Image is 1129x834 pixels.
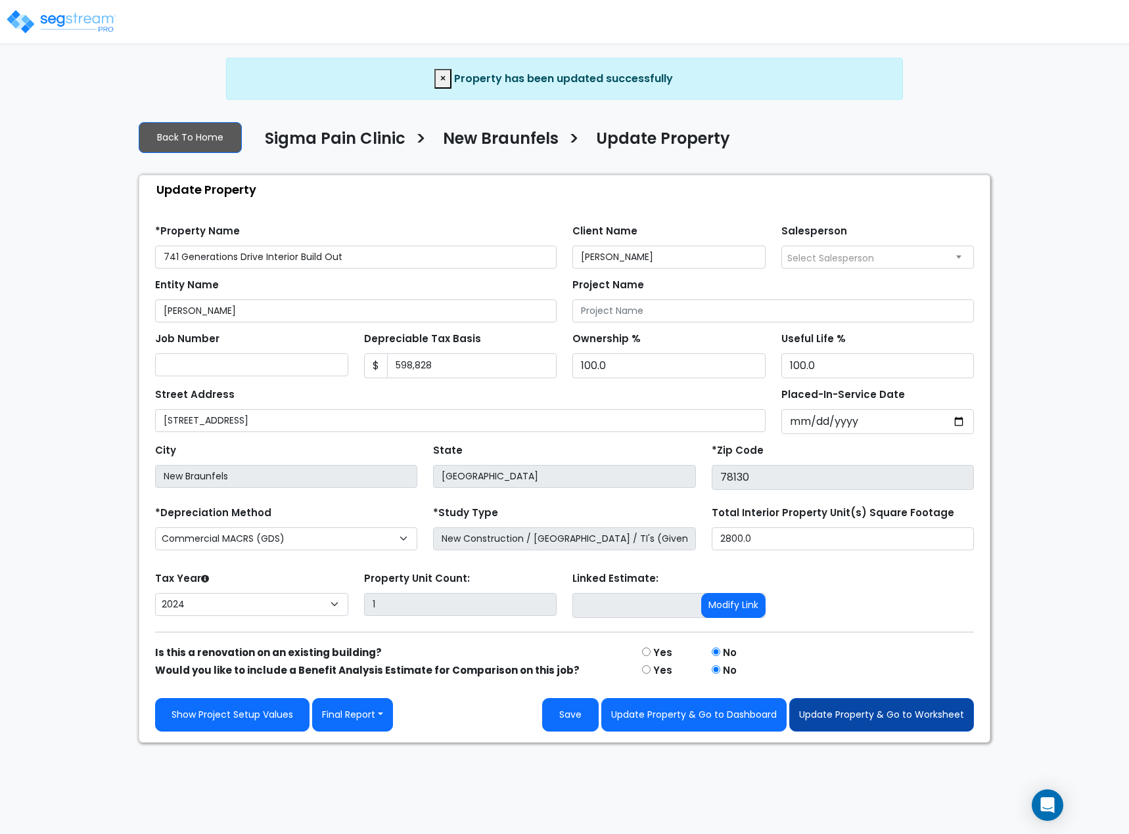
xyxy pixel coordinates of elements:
h3: > [415,128,426,154]
div: Update Property [146,175,990,204]
a: Sigma Pain Clinic [255,129,405,157]
h4: New Braunfels [443,129,559,152]
input: Street Address [155,409,766,432]
label: *Property Name [155,224,240,239]
label: Tax Year [155,571,209,586]
input: Project Name [572,299,974,322]
span: $ [364,353,388,378]
label: Placed-In-Service Date [781,387,905,403]
label: Total Interior Property Unit(s) Square Footage [712,506,954,521]
input: Zip Code [712,465,974,490]
label: Useful Life % [781,332,846,347]
img: logo_pro_r.png [5,9,117,35]
input: 0.00 [387,353,557,378]
button: Final Report [312,698,393,732]
label: City [155,443,176,458]
a: New Braunfels [433,129,559,157]
label: State [433,443,463,458]
span: Property has been updated successfully [454,71,673,86]
input: Building Count [364,593,557,616]
label: Street Address [155,387,235,403]
button: Save [542,698,599,732]
input: Entity Name [155,299,557,322]
label: Entity Name [155,278,219,293]
label: Property Unit Count: [364,571,470,586]
button: Modify Link [701,593,766,618]
label: Depreciable Tax Basis [364,332,481,347]
strong: Would you like to include a Benefit Analysis Estimate for Comparison on this job? [155,663,580,677]
h4: Sigma Pain Clinic [265,129,405,152]
label: *Study Type [433,506,498,521]
h3: > [568,128,580,154]
label: No [723,663,737,678]
label: Salesperson [781,224,847,239]
button: Update Property & Go to Dashboard [601,698,787,732]
button: Update Property & Go to Worksheet [789,698,974,732]
label: Job Number [155,332,219,347]
label: Yes [653,646,672,661]
label: *Depreciation Method [155,506,271,521]
a: Update Property [586,129,730,157]
button: Close [434,69,451,89]
label: Ownership % [572,332,641,347]
input: Property Name [155,246,557,269]
input: Depreciation [781,353,975,378]
span: × [440,71,446,86]
label: *Zip Code [712,443,764,458]
input: Ownership [572,353,766,378]
span: Select Salesperson [787,252,874,265]
input: Client Name [572,246,766,269]
a: Back To Home [139,122,242,153]
div: Open Intercom Messenger [1032,789,1063,821]
label: Yes [653,663,672,678]
h4: Update Property [596,129,730,152]
label: Client Name [572,224,637,239]
input: total square foot [712,527,974,550]
label: Project Name [572,278,644,293]
label: No [723,646,737,661]
a: Show Project Setup Values [155,698,310,732]
strong: Is this a renovation on an existing building? [155,646,382,659]
label: Linked Estimate: [572,571,658,586]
